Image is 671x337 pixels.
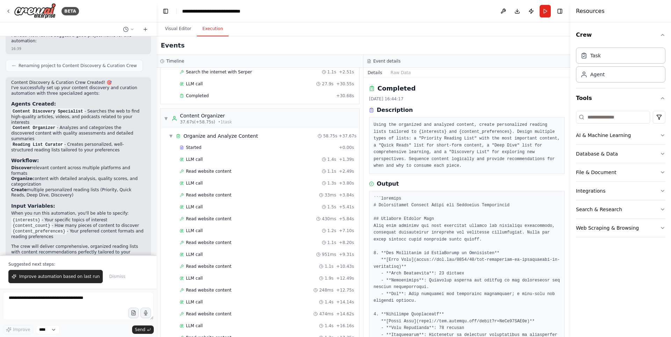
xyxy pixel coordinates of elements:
span: Renaming project to Content Discovery & Curation Crew [19,63,137,69]
h2: Completed [377,84,416,93]
span: • 1 task [218,119,232,125]
li: - Analyzes and categorizes the discovered content with quality assessments and detailed summaries [11,125,145,142]
span: 37.67s (+58.75s) [180,119,215,125]
button: Upload files [128,308,139,318]
div: 16:39 [11,46,21,51]
span: Read website content [186,216,231,222]
button: Visual Editor [159,22,197,36]
button: Send [132,325,154,334]
span: + 30.68s [336,93,354,99]
span: 1.5s [327,204,336,210]
div: Task [590,52,601,59]
li: multiple personalized reading lists (Priority, Quick Reads, Deep Dive, Discovery) [11,187,145,198]
span: + 8.20s [339,240,354,245]
div: Crew [576,45,665,88]
span: LLM call [186,323,203,329]
p: The crew will deliver comprehensive, organized reading lists with content recommendations perfect... [11,244,145,266]
div: Content Organizer [180,112,232,119]
button: Click to speak your automation idea [140,308,151,318]
li: relevant content across multiple platforms and formats [11,165,145,176]
span: LLM call [186,81,203,87]
span: + 10.43s [336,264,354,269]
strong: Agents Created: [11,101,56,107]
code: {content_preferences} [11,228,67,235]
button: Improve automation based on last run [8,270,103,283]
span: Read website content [186,192,231,198]
span: 430ms [322,216,336,222]
span: Send [135,327,145,332]
h3: Description [377,106,413,114]
button: Tools [576,88,665,108]
button: Execution [197,22,229,36]
span: + 37.67s [339,133,356,139]
span: LLM call [186,228,203,234]
div: File & Document [576,169,616,176]
span: 33ms [325,192,336,198]
span: LLM call [186,252,203,257]
div: Database & Data [576,150,618,157]
span: Read website content [186,264,231,269]
img: Logo [14,3,56,19]
button: Database & Data [576,145,665,163]
span: + 3.84s [339,192,354,198]
span: 1.9s [325,275,333,281]
li: content with detailed analysis, quality scores, and categorization [11,176,145,187]
span: + 14.62s [336,311,354,317]
span: Read website content [186,240,231,245]
div: Organize and Analyze Content [183,132,258,139]
button: Search & Research [576,200,665,218]
span: 1.2s [327,228,336,234]
strong: Organize [11,176,33,181]
p: When you run this automation, you'll be able to specify: [11,211,145,216]
span: + 14.14s [336,299,354,305]
strong: Input Variables: [11,203,55,209]
button: Dismiss [106,270,129,283]
div: BETA [62,7,79,15]
button: AI & Machine Learning [576,126,665,144]
code: {interests} [11,217,42,223]
span: 474ms [319,311,333,317]
strong: Workflow: [11,158,39,163]
button: Hide right sidebar [555,6,565,16]
div: Integrations [576,187,605,194]
span: 248ms [319,287,333,293]
div: Agent [590,71,605,78]
span: + 1.39s [339,157,354,162]
code: Content Organizer [11,125,57,131]
span: + 2.49s [339,168,354,174]
span: + 30.55s [336,81,354,87]
span: 1.4s [327,157,336,162]
span: 1.1s [327,69,336,75]
span: LLM call [186,275,203,281]
li: - Creates personalized, well-structured reading lists tailored to your preferences [11,142,145,153]
button: Integrations [576,182,665,200]
code: {content_count} [11,223,52,229]
span: 951ms [322,252,336,257]
p: I've successfully set up your content discovery and curation automation with three specialized ag... [11,85,145,96]
span: + 5.84s [339,216,354,222]
span: 1.1s [327,240,336,245]
span: Read website content [186,311,231,317]
div: AI & Machine Learning [576,132,631,139]
span: Dismiss [109,274,125,279]
code: Reading List Curator [11,142,64,148]
pre: Using the organized and analyzed content, create personalized reading lists tailored to {interest... [374,122,560,170]
button: Web Scraping & Browsing [576,219,665,237]
h3: Event details [373,58,401,64]
div: Search & Research [576,206,622,213]
button: Crew [576,25,665,45]
div: Web Scraping & Browsing [576,224,639,231]
div: Tools [576,108,665,243]
code: Content Discovery Specialist [11,108,85,115]
li: - Your specific topics of interest [11,217,145,223]
span: Completed [186,93,209,99]
span: + 0.00s [339,145,354,150]
span: 1.4s [325,299,333,305]
li: - Searches the web to find high-quality articles, videos, and podcasts related to your interests [11,109,145,125]
h3: Timeline [166,58,184,64]
span: 58.75s [323,133,338,139]
span: Improve automation based on last run [19,274,100,279]
span: ▼ [164,116,168,121]
button: Improve [3,325,33,334]
button: Details [363,68,387,78]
